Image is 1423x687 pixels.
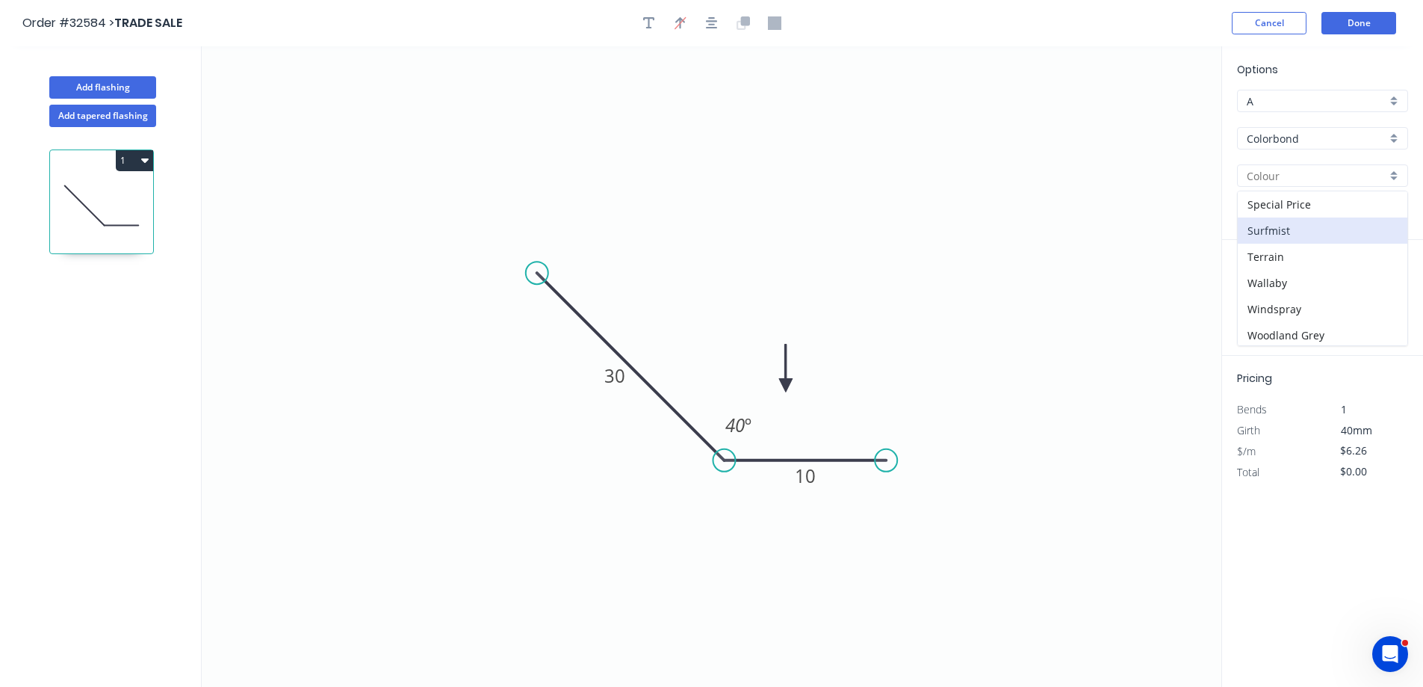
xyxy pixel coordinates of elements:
div: Surfmist [1238,218,1407,244]
span: $/m [1237,444,1256,458]
input: Material [1247,131,1386,147]
tspan: º [745,413,751,437]
div: Special Price [1238,191,1407,218]
iframe: Intercom live chat [1372,636,1408,672]
div: Windspray [1238,296,1407,322]
tspan: 40 [725,413,745,437]
span: 40mm [1341,423,1372,437]
div: Woodland Grey [1238,322,1407,348]
button: 1 [116,150,153,171]
span: Total [1237,465,1259,479]
input: Price level [1247,93,1386,109]
button: Add tapered flashing [49,105,156,127]
tspan: 30 [604,363,625,388]
input: Colour [1247,168,1386,184]
span: Girth [1237,423,1260,437]
span: Bends [1237,402,1267,416]
button: Done [1321,12,1396,34]
svg: 0 [202,46,1221,687]
span: Pricing [1237,371,1272,386]
span: 1 [1341,402,1347,416]
span: Order #32584 > [22,14,114,31]
button: Add flashing [49,76,156,99]
button: Cancel [1232,12,1306,34]
span: Options [1237,62,1278,77]
tspan: 10 [795,463,816,488]
span: TRADE SALE [114,14,182,31]
div: Wallaby [1238,270,1407,296]
div: Terrain [1238,244,1407,270]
